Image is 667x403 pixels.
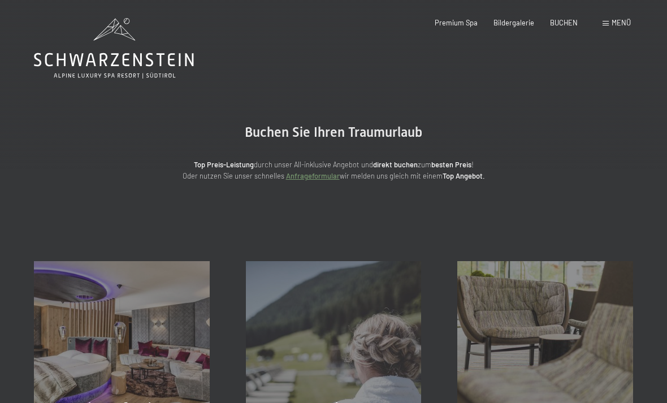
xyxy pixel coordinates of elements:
a: BUCHEN [550,18,578,27]
p: durch unser All-inklusive Angebot und zum ! Oder nutzen Sie unser schnelles wir melden uns gleich... [107,159,560,182]
span: Buchen Sie Ihren Traumurlaub [245,124,422,140]
strong: besten Preis [431,160,471,169]
a: Premium Spa [435,18,478,27]
span: Menü [612,18,631,27]
strong: direkt buchen [373,160,418,169]
a: Anfrageformular [286,171,340,180]
a: Bildergalerie [493,18,534,27]
strong: Top Preis-Leistung [194,160,254,169]
strong: Top Angebot. [443,171,485,180]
